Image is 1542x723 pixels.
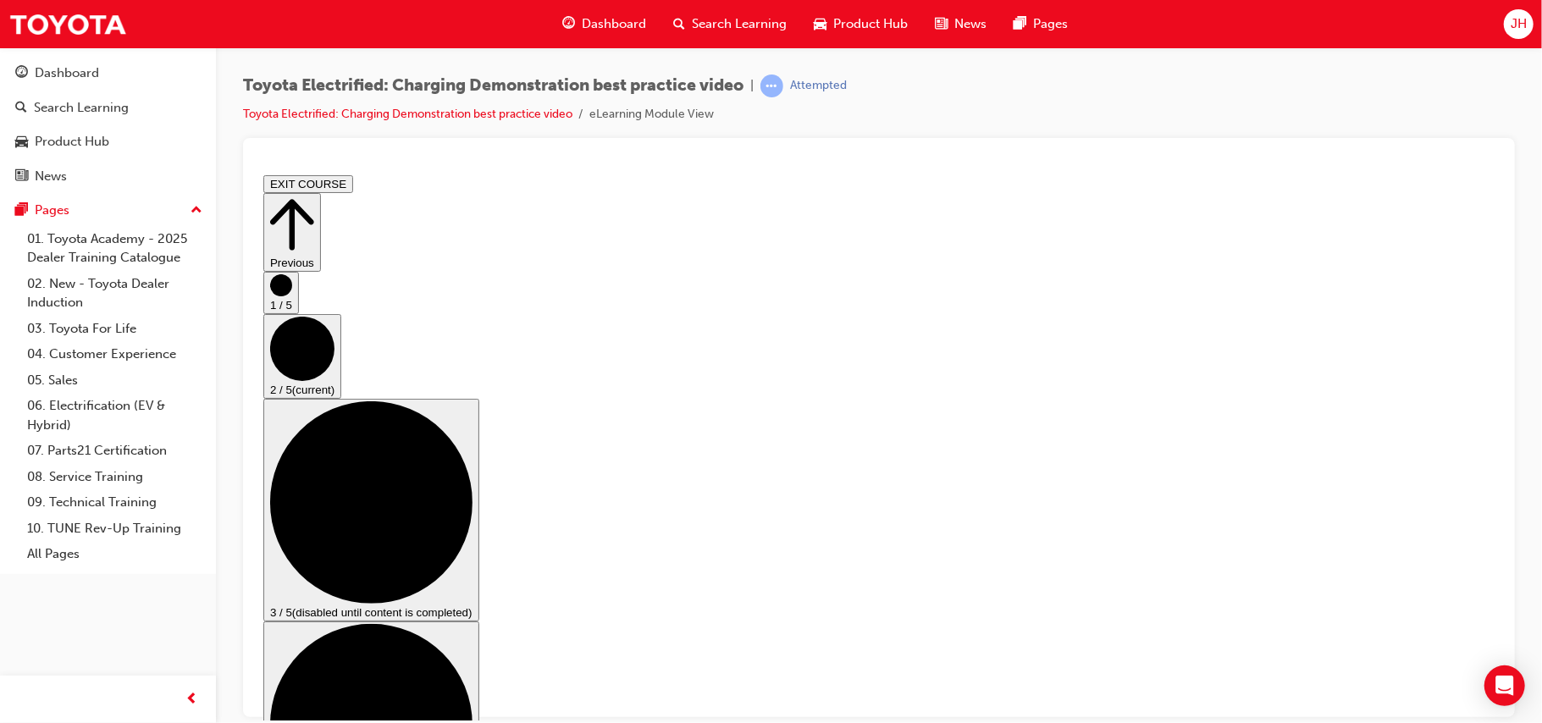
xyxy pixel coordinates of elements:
[7,92,209,124] a: Search Learning
[7,195,209,226] button: Pages
[800,7,921,41] a: car-iconProduct Hub
[191,200,202,222] span: up-icon
[7,7,97,25] button: EXIT COURSE
[34,98,129,118] div: Search Learning
[790,78,847,94] div: Attempted
[692,14,787,34] span: Search Learning
[549,7,660,41] a: guage-iconDashboard
[20,516,209,542] a: 10. TUNE Rev-Up Training
[20,464,209,490] a: 08. Service Training
[7,146,85,230] button: 2 / 5(current)
[186,689,199,710] span: prev-icon
[7,54,209,195] button: DashboardSearch LearningProduct HubNews
[35,132,109,152] div: Product Hub
[20,341,209,367] a: 04. Customer Experience
[35,201,69,220] div: Pages
[15,169,28,185] span: news-icon
[1484,665,1525,706] div: Open Intercom Messenger
[750,76,754,96] span: |
[7,126,209,157] a: Product Hub
[15,135,28,150] span: car-icon
[20,226,209,271] a: 01. Toyota Academy - 2025 Dealer Training Catalogue
[1014,14,1026,35] span: pages-icon
[20,438,209,464] a: 07. Parts21 Certification
[1033,14,1068,34] span: Pages
[243,107,572,121] a: Toyota Electrified: Charging Demonstration best practice video
[15,101,27,116] span: search-icon
[14,438,36,450] span: 3 / 5
[562,14,575,35] span: guage-icon
[1504,9,1534,39] button: JH
[1511,14,1527,34] span: JH
[1000,7,1081,41] a: pages-iconPages
[760,75,783,97] span: learningRecordVerb_ATTEMPT-icon
[20,489,209,516] a: 09. Technical Training
[833,14,908,34] span: Product Hub
[35,167,67,186] div: News
[8,5,127,43] img: Trak
[15,66,28,81] span: guage-icon
[14,130,36,143] span: 1 / 5
[935,14,948,35] span: news-icon
[7,230,223,453] button: 3 / 5(disabled until content is completed)
[20,367,209,394] a: 05. Sales
[7,25,64,103] button: Previous
[15,203,28,218] span: pages-icon
[20,393,209,438] a: 06. Electrification (EV & Hybrid)
[35,63,99,83] div: Dashboard
[7,58,209,89] a: Dashboard
[20,316,209,342] a: 03. Toyota For Life
[589,105,714,124] li: eLearning Module View
[14,215,36,228] span: 2 / 5
[7,161,209,192] a: News
[7,103,42,146] button: 1 / 5
[921,7,1000,41] a: news-iconNews
[582,14,646,34] span: Dashboard
[20,541,209,567] a: All Pages
[243,76,743,96] span: Toyota Electrified: Charging Demonstration best practice video
[814,14,826,35] span: car-icon
[954,14,987,34] span: News
[673,14,685,35] span: search-icon
[660,7,800,41] a: search-iconSearch Learning
[20,271,209,316] a: 02. New - Toyota Dealer Induction
[14,88,58,101] span: Previous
